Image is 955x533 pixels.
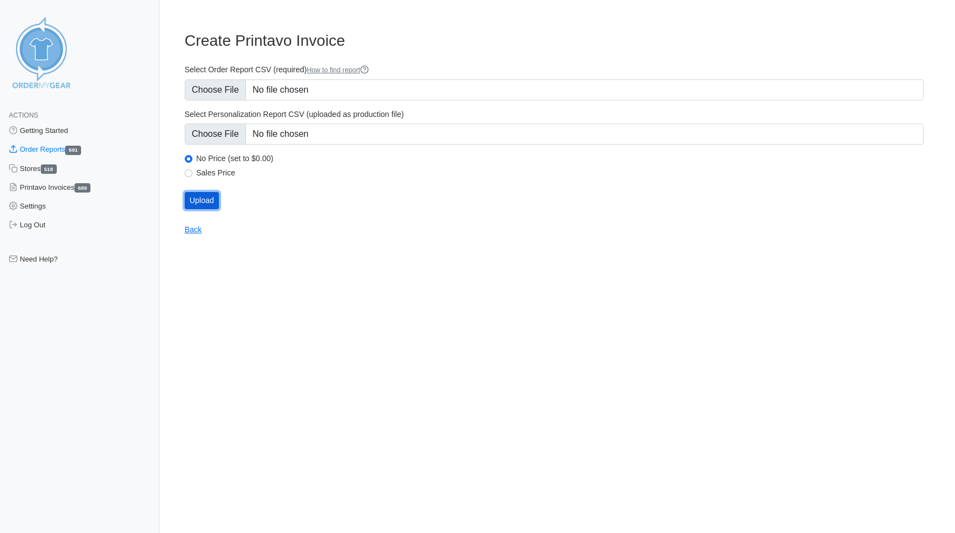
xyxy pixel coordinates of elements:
a: How to find report [307,66,369,74]
span: 518 [41,164,57,174]
span: 691 [65,146,81,155]
label: No Price (set to $0.00) [196,153,924,163]
label: Select Order Report CSV (required) [185,65,924,75]
span: 689 [74,183,90,193]
span: Actions [9,111,38,119]
input: Upload [185,192,219,209]
h3: Create Printavo Invoice [185,31,924,50]
label: Sales Price [196,168,924,178]
label: Select Personalization Report CSV (uploaded as production file) [185,109,924,119]
a: Back [185,225,202,234]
